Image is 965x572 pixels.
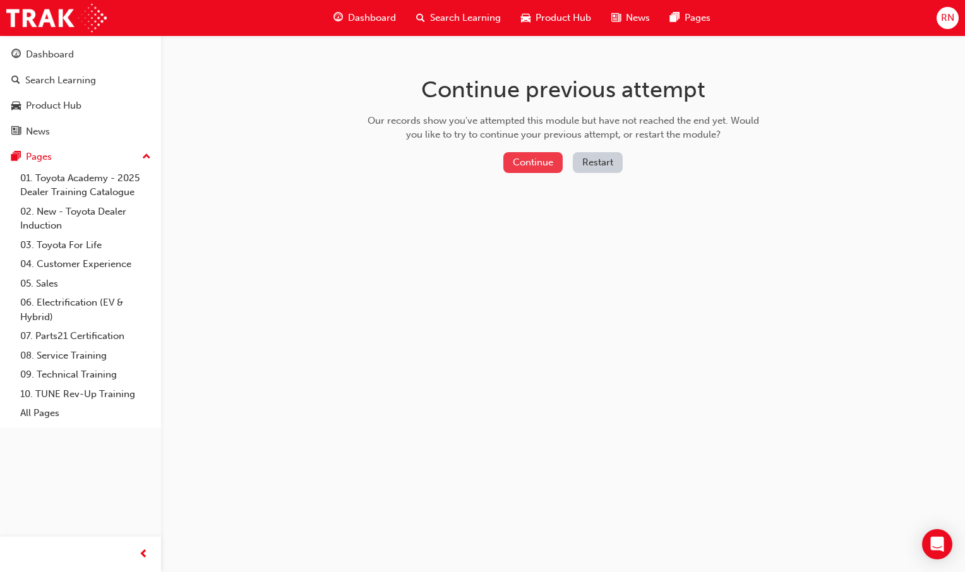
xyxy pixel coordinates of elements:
[521,10,530,26] span: car-icon
[626,11,650,25] span: News
[941,11,954,25] span: RN
[11,75,20,86] span: search-icon
[11,100,21,112] span: car-icon
[15,235,156,255] a: 03. Toyota For Life
[15,202,156,235] a: 02. New - Toyota Dealer Induction
[685,11,710,25] span: Pages
[15,169,156,202] a: 01. Toyota Academy - 2025 Dealer Training Catalogue
[15,274,156,294] a: 05. Sales
[333,10,343,26] span: guage-icon
[5,40,156,145] button: DashboardSearch LearningProduct HubNews
[348,11,396,25] span: Dashboard
[573,152,623,173] button: Restart
[5,94,156,117] a: Product Hub
[26,98,81,113] div: Product Hub
[406,5,511,31] a: search-iconSearch Learning
[922,529,952,559] div: Open Intercom Messenger
[937,7,959,29] button: RN
[511,5,601,31] a: car-iconProduct Hub
[11,152,21,163] span: pages-icon
[142,149,151,165] span: up-icon
[15,326,156,346] a: 07. Parts21 Certification
[25,73,96,88] div: Search Learning
[15,293,156,326] a: 06. Electrification (EV & Hybrid)
[5,145,156,169] button: Pages
[26,47,74,62] div: Dashboard
[15,254,156,274] a: 04. Customer Experience
[611,10,621,26] span: news-icon
[5,120,156,143] a: News
[15,384,156,404] a: 10. TUNE Rev-Up Training
[416,10,425,26] span: search-icon
[15,365,156,384] a: 09. Technical Training
[26,150,52,164] div: Pages
[430,11,501,25] span: Search Learning
[15,403,156,423] a: All Pages
[363,114,764,142] div: Our records show you've attempted this module but have not reached the end yet. Would you like to...
[5,69,156,92] a: Search Learning
[503,152,563,173] button: Continue
[5,43,156,66] a: Dashboard
[323,5,406,31] a: guage-iconDashboard
[139,547,148,563] span: prev-icon
[6,4,107,32] img: Trak
[11,126,21,138] span: news-icon
[363,76,764,104] h1: Continue previous attempt
[11,49,21,61] span: guage-icon
[601,5,660,31] a: news-iconNews
[660,5,721,31] a: pages-iconPages
[670,10,680,26] span: pages-icon
[536,11,591,25] span: Product Hub
[15,346,156,366] a: 08. Service Training
[26,124,50,139] div: News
